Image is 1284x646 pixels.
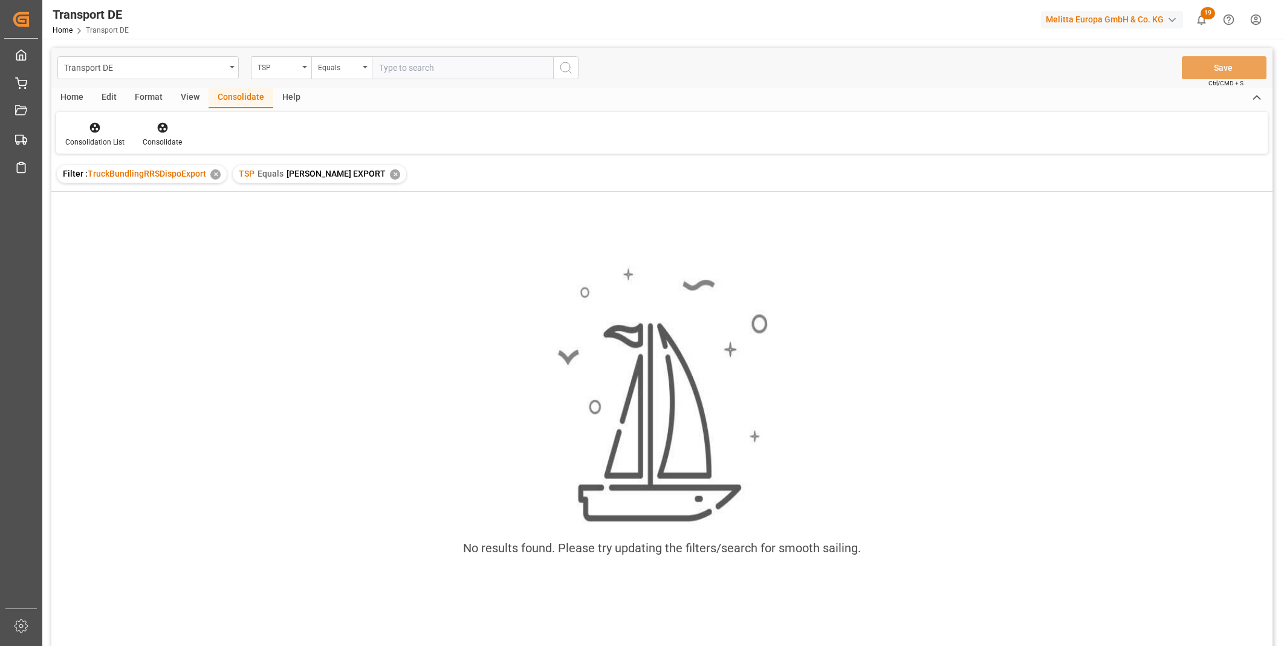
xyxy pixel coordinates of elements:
span: 19 [1201,7,1215,19]
div: Home [51,88,92,108]
span: TSP [239,169,255,178]
div: ✕ [210,169,221,180]
button: Melitta Europa GmbH & Co. KG [1041,8,1188,31]
div: Consolidate [209,88,273,108]
span: Filter : [63,169,88,178]
img: smooth_sailing.jpeg [556,266,768,524]
div: Edit [92,88,126,108]
button: open menu [57,56,239,79]
button: Save [1182,56,1266,79]
div: No results found. Please try updating the filters/search for smooth sailing. [463,539,861,557]
div: Format [126,88,172,108]
div: TSP [258,59,299,73]
button: Help Center [1215,6,1242,33]
span: Ctrl/CMD + S [1208,79,1243,88]
div: Help [273,88,310,108]
input: Type to search [372,56,553,79]
button: search button [553,56,579,79]
span: TruckBundlingRRSDispoExport [88,169,206,178]
a: Home [53,26,73,34]
div: Transport DE [53,5,129,24]
div: View [172,88,209,108]
button: open menu [311,56,372,79]
div: Transport DE [64,59,225,74]
button: show 19 new notifications [1188,6,1215,33]
div: Equals [318,59,359,73]
div: Consolidate [143,137,182,148]
span: [PERSON_NAME] EXPORT [287,169,386,178]
span: Equals [258,169,284,178]
button: open menu [251,56,311,79]
div: Melitta Europa GmbH & Co. KG [1041,11,1183,28]
div: ✕ [390,169,400,180]
div: Consolidation List [65,137,125,148]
